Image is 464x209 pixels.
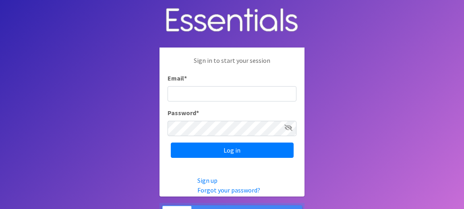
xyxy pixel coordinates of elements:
[171,143,294,158] input: Log in
[197,176,217,184] a: Sign up
[197,186,260,194] a: Forgot your password?
[168,73,187,83] label: Email
[168,108,199,118] label: Password
[196,109,199,117] abbr: required
[184,74,187,82] abbr: required
[168,56,296,73] p: Sign in to start your session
